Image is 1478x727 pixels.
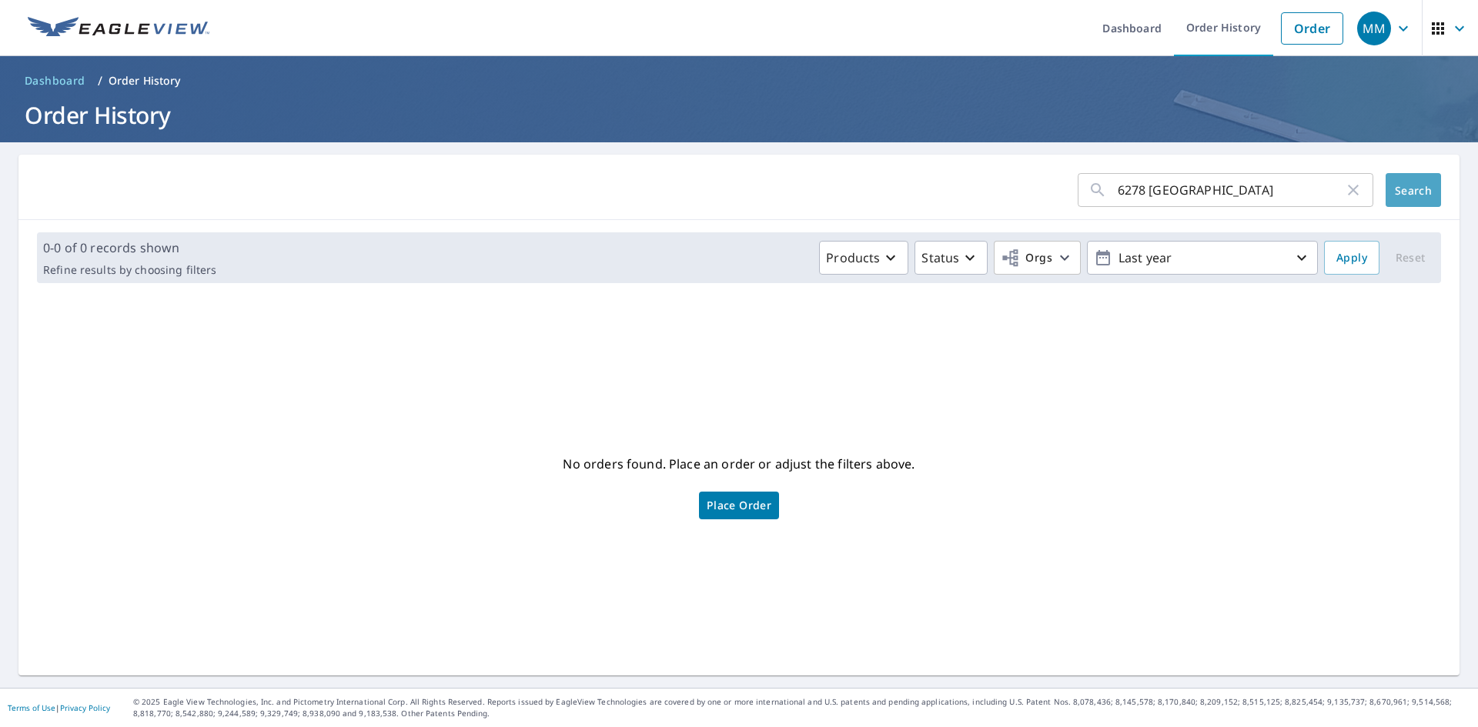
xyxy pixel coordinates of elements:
button: Search [1386,173,1441,207]
p: No orders found. Place an order or adjust the filters above. [563,452,915,476]
li: / [98,72,102,90]
input: Address, Report #, Claim ID, etc. [1118,168,1344,212]
a: Privacy Policy [60,702,110,713]
button: Last year [1087,241,1318,275]
a: Dashboard [18,68,92,93]
span: Orgs [1001,248,1052,268]
a: Order [1281,12,1343,45]
p: Products [826,248,880,267]
p: Last year [1112,245,1292,272]
button: Apply [1324,241,1379,275]
img: EV Logo [28,17,209,40]
button: Orgs [994,241,1081,275]
p: 0-0 of 0 records shown [43,238,216,257]
span: Place Order [707,502,771,509]
span: Search [1398,183,1429,198]
p: © 2025 Eagle View Technologies, Inc. and Pictometry International Corp. All Rights Reserved. Repo... [133,696,1470,719]
span: Dashboard [25,73,85,88]
button: Products [819,241,908,275]
p: Order History [109,73,181,88]
p: | [8,703,110,712]
h1: Order History [18,99,1460,131]
span: Apply [1336,248,1367,268]
a: Place Order [699,492,779,519]
p: Refine results by choosing filters [43,263,216,277]
a: Terms of Use [8,702,55,713]
p: Status [921,248,959,267]
div: MM [1357,12,1391,45]
button: Status [915,241,988,275]
nav: breadcrumb [18,68,1460,93]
